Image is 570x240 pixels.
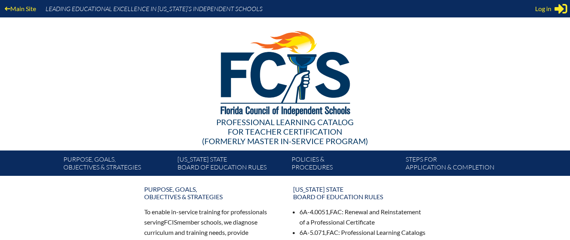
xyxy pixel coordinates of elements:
[139,182,282,204] a: Purpose, goals,objectives & strategies
[174,154,288,176] a: [US_STATE] StateBoard of Education rules
[288,182,431,204] a: [US_STATE] StateBoard of Education rules
[288,154,402,176] a: Policies &Procedures
[330,208,342,215] span: FAC
[2,3,39,14] a: Main Site
[299,227,426,238] li: 6A-5.071, : Professional Learning Catalogs
[228,127,342,136] span: for Teacher Certification
[402,154,517,176] a: Steps forapplication & completion
[57,117,513,146] div: Professional Learning Catalog (formerly Master In-service Program)
[299,207,426,227] li: 6A-4.0051, : Renewal and Reinstatement of a Professional Certificate
[164,218,177,226] span: FCIS
[326,229,338,236] span: FAC
[535,4,551,13] span: Log in
[555,2,567,15] svg: Sign in or register
[203,17,367,126] img: FCISlogo221.eps
[60,154,174,176] a: Purpose, goals,objectives & strategies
